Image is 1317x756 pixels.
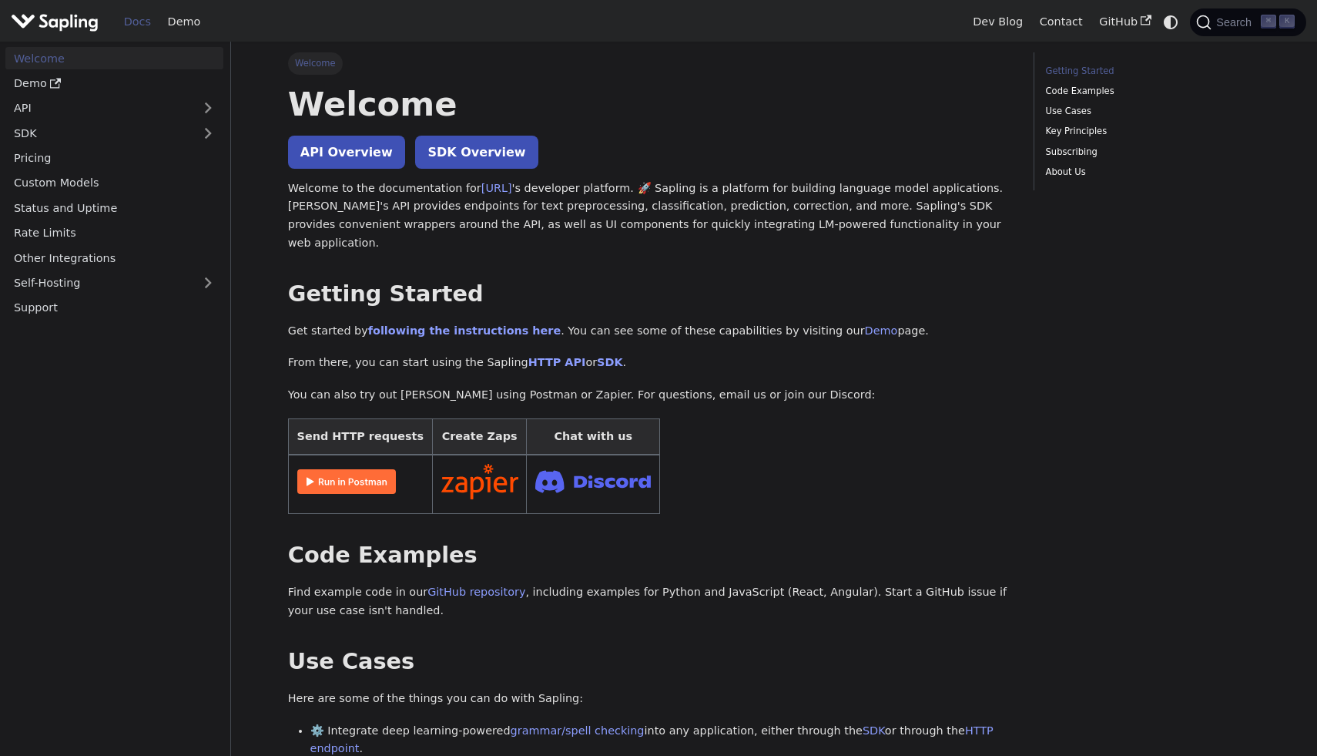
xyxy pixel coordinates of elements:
a: Sapling.ai [11,11,104,33]
h2: Use Cases [288,648,1012,676]
p: Find example code in our , including examples for Python and JavaScript (React, Angular). Start a... [288,583,1012,620]
kbd: ⌘ [1261,15,1276,29]
a: GitHub [1091,10,1159,34]
a: Demo [159,10,209,34]
a: HTTP API [528,356,586,368]
a: Status and Uptime [5,197,223,219]
span: Welcome [288,52,343,74]
button: Search (Command+K) [1190,8,1305,36]
button: Expand sidebar category 'SDK' [193,122,223,144]
h2: Getting Started [288,281,1012,308]
a: Demo [865,324,898,337]
p: You can also try out [PERSON_NAME] using Postman or Zapier. For questions, email us or join our D... [288,386,1012,405]
p: Get started by . You can see some of these capabilities by visiting our page. [288,322,1012,341]
a: [URL] [481,182,512,194]
button: Expand sidebar category 'API' [193,97,223,119]
button: Switch between dark and light mode (currently system mode) [1160,11,1182,33]
p: Welcome to the documentation for 's developer platform. 🚀 Sapling is a platform for building lang... [288,180,1012,253]
a: Docs [116,10,159,34]
a: Dev Blog [964,10,1030,34]
a: About Us [1046,165,1255,180]
h1: Welcome [288,83,1012,125]
a: SDK [863,724,885,737]
p: Here are some of the things you can do with Sapling: [288,690,1012,708]
img: Run in Postman [297,469,396,494]
th: Chat with us [527,418,660,455]
a: Use Cases [1046,104,1255,119]
th: Send HTTP requests [288,418,432,455]
a: HTTP endpoint [310,724,994,755]
a: SDK Overview [415,136,538,169]
a: Subscribing [1046,145,1255,160]
img: Sapling.ai [11,11,99,33]
a: following the instructions here [368,324,561,337]
span: Search [1211,16,1261,29]
h2: Code Examples [288,542,1012,570]
a: Support [5,297,223,319]
a: API Overview [288,136,405,169]
a: SDK [597,356,622,368]
kbd: K [1279,15,1295,29]
img: Join Discord [535,465,651,497]
a: Pricing [5,147,223,170]
a: Welcome [5,47,223,69]
nav: Breadcrumbs [288,52,1012,74]
a: Custom Models [5,172,223,194]
a: Contact [1031,10,1091,34]
a: grammar/spell checking [511,724,645,737]
a: Rate Limits [5,222,223,244]
a: Other Integrations [5,247,223,269]
a: Code Examples [1046,84,1255,99]
a: Key Principles [1046,124,1255,139]
a: Getting Started [1046,64,1255,79]
a: API [5,97,193,119]
img: Connect in Zapier [441,464,518,499]
a: SDK [5,122,193,144]
a: Demo [5,72,223,95]
a: GitHub repository [427,586,525,598]
th: Create Zaps [432,418,527,455]
a: Self-Hosting [5,272,223,294]
p: From there, you can start using the Sapling or . [288,354,1012,372]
